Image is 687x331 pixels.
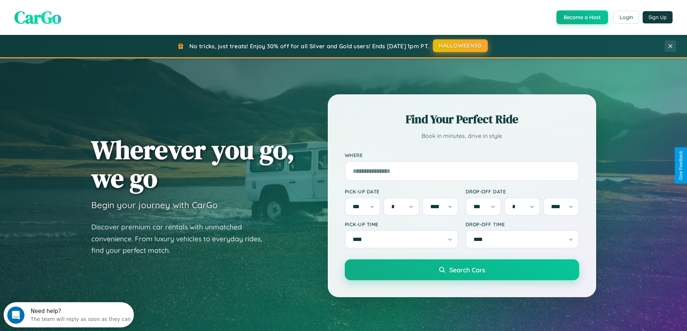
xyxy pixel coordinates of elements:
[4,302,134,327] iframe: Intercom live chat discovery launcher
[345,152,579,158] label: Where
[345,221,458,227] label: Pick-up Time
[466,188,579,194] label: Drop-off Date
[556,10,608,24] button: Become a Host
[345,188,458,194] label: Pick-up Date
[466,221,579,227] label: Drop-off Time
[91,135,295,192] h1: Wherever you go, we go
[433,39,488,52] button: HALLOWEEN30
[345,111,579,127] h2: Find Your Perfect Ride
[7,307,25,324] iframe: Intercom live chat
[678,151,683,180] div: Give Feedback
[189,43,429,50] span: No tricks, just treats! Enjoy 30% off for all Silver and Gold users! Ends [DATE] 1pm PT.
[91,200,218,210] h3: Begin your journey with CarGo
[27,12,127,19] div: The team will reply as soon as they can
[345,131,579,141] p: Book in minutes, drive in style
[345,259,579,280] button: Search Cars
[91,221,272,256] p: Discover premium car rentals with unmatched convenience. From luxury vehicles to everyday rides, ...
[27,6,127,12] div: Need help?
[613,11,639,24] button: Login
[14,5,61,29] span: CarGo
[449,266,485,274] span: Search Cars
[643,11,673,23] button: Sign Up
[3,3,134,23] div: Open Intercom Messenger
